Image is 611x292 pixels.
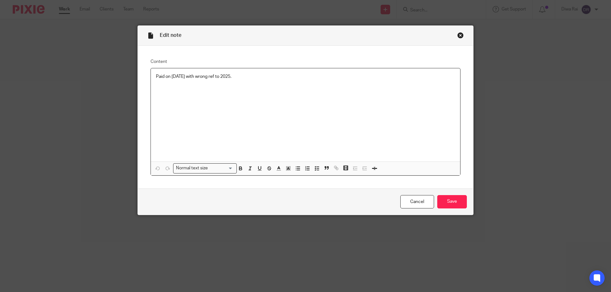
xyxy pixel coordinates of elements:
[210,165,233,172] input: Search for option
[173,163,237,173] div: Search for option
[156,73,455,80] p: Paid on [DATE] with wrong ref to 2025.
[160,33,181,38] span: Edit note
[437,195,467,209] input: Save
[175,165,209,172] span: Normal text size
[400,195,434,209] a: Cancel
[457,32,464,38] div: Close this dialog window
[151,58,460,65] label: Content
